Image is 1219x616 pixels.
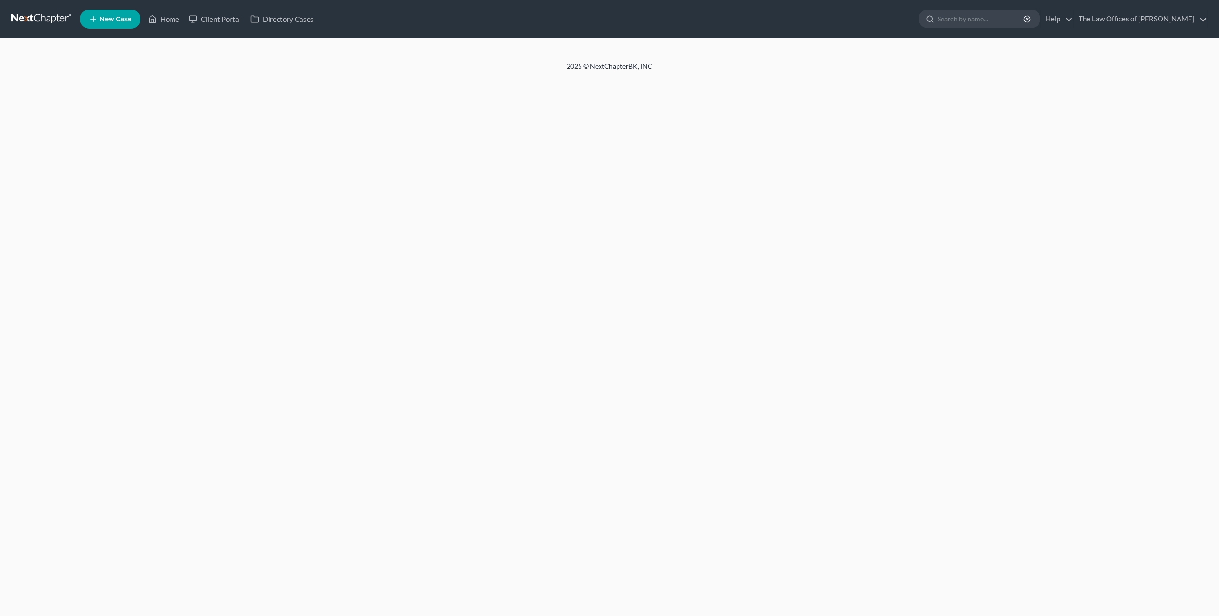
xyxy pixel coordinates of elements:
a: The Law Offices of [PERSON_NAME] [1074,10,1207,28]
a: Help [1041,10,1073,28]
a: Home [143,10,184,28]
a: Client Portal [184,10,246,28]
input: Search by name... [938,10,1025,28]
div: 2025 © NextChapterBK, INC [338,61,881,79]
span: New Case [100,16,131,23]
a: Directory Cases [246,10,319,28]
